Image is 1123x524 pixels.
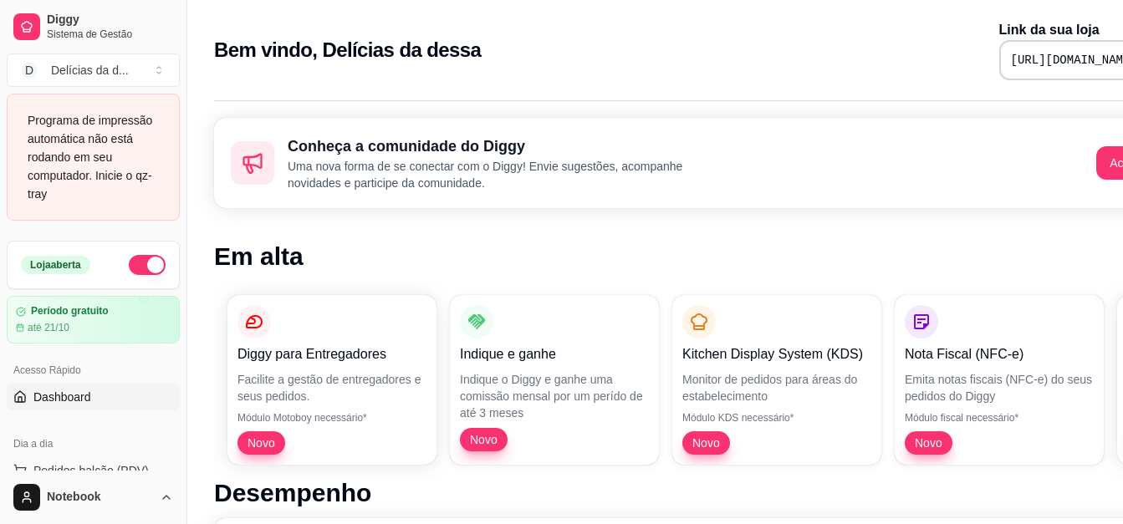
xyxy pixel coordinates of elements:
[7,477,180,517] button: Notebook
[905,411,1094,425] p: Módulo fiscal necessário*
[33,462,149,479] span: Pedidos balcão (PDV)
[227,295,436,465] button: Diggy para EntregadoresFacilite a gestão de entregadores e seus pedidos.Módulo Motoboy necessário...
[682,344,871,364] p: Kitchen Display System (KDS)
[7,357,180,384] div: Acesso Rápido
[51,62,129,79] div: Delícias da d ...
[460,344,649,364] p: Indique e ganhe
[21,256,90,274] div: Loja aberta
[7,384,180,410] a: Dashboard
[7,296,180,343] a: Período gratuitoaté 21/10
[463,431,504,448] span: Novo
[28,321,69,334] article: até 21/10
[7,457,180,484] button: Pedidos balcão (PDV)
[672,295,881,465] button: Kitchen Display System (KDS)Monitor de pedidos para áreas do estabelecimentoMódulo KDS necessário...
[241,435,282,451] span: Novo
[7,7,180,47] a: DiggySistema de Gestão
[450,295,659,465] button: Indique e ganheIndique o Diggy e ganhe uma comissão mensal por um perído de até 3 mesesNovo
[682,411,871,425] p: Módulo KDS necessário*
[237,344,426,364] p: Diggy para Entregadores
[7,53,180,87] button: Select a team
[460,371,649,421] p: Indique o Diggy e ganhe uma comissão mensal por um perído de até 3 meses
[908,435,949,451] span: Novo
[214,37,481,64] h2: Bem vindo, Delícias da dessa
[28,111,159,203] div: Programa de impressão automática não está rodando em seu computador. Inicie o qz-tray
[905,371,1094,404] p: Emita notas fiscais (NFC-e) do seus pedidos do Diggy
[47,28,173,41] span: Sistema de Gestão
[47,13,173,28] span: Diggy
[686,435,727,451] span: Novo
[237,411,426,425] p: Módulo Motoboy necessário*
[682,371,871,404] p: Monitor de pedidos para áreas do estabelecimento
[905,344,1094,364] p: Nota Fiscal (NFC-e)
[288,135,716,158] h2: Conheça a comunidade do Diggy
[47,490,153,505] span: Notebook
[237,371,426,404] p: Facilite a gestão de entregadores e seus pedidos.
[31,305,109,318] article: Período gratuito
[7,430,180,457] div: Dia a dia
[288,158,716,191] p: Uma nova forma de se conectar com o Diggy! Envie sugestões, acompanhe novidades e participe da co...
[33,389,91,405] span: Dashboard
[129,255,166,275] button: Alterar Status
[21,62,38,79] span: D
[895,295,1104,465] button: Nota Fiscal (NFC-e)Emita notas fiscais (NFC-e) do seus pedidos do DiggyMódulo fiscal necessário*Novo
